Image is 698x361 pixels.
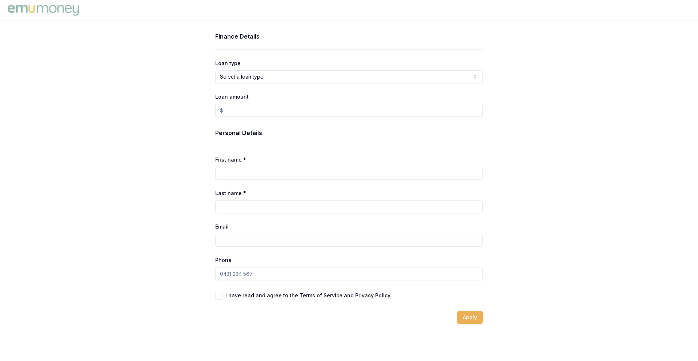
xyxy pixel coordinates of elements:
label: Loan amount [215,94,249,100]
a: Privacy Policy [355,292,390,298]
button: Apply [457,311,483,324]
input: 0431 234 567 [215,267,483,280]
label: First name * [215,156,246,163]
label: Email [215,223,229,230]
label: Loan type [215,60,241,66]
label: I have read and agree to the and . [225,293,392,298]
h3: Finance Details [215,32,483,41]
h3: Personal Details [215,128,483,137]
a: Terms of Service [300,292,342,298]
img: Emu Money [6,3,81,17]
input: $ [215,104,483,117]
label: Phone [215,257,232,263]
label: Last name * [215,190,246,196]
